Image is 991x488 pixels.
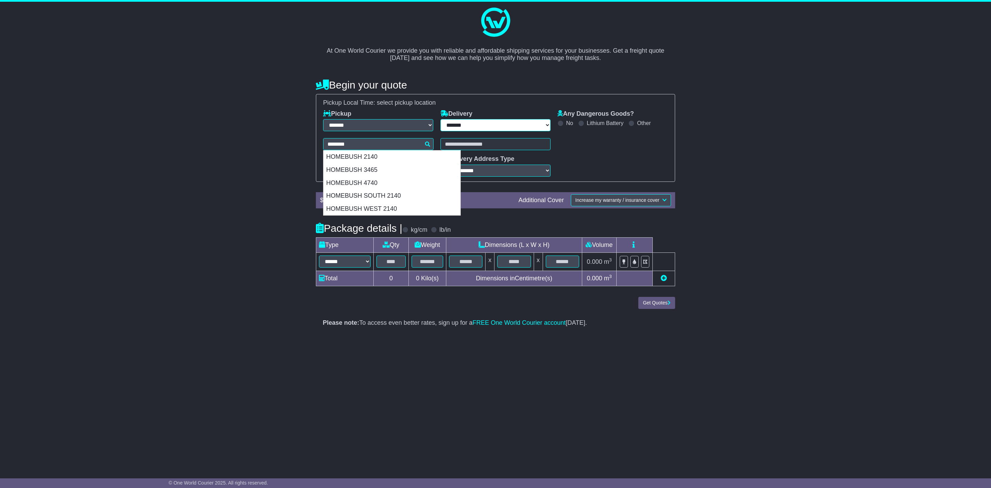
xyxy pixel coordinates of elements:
label: Lithium Battery [587,120,624,126]
div: Pickup Local Time: [320,99,671,107]
sup: 3 [609,257,612,262]
span: m [604,258,612,265]
label: kg/cm [411,226,427,234]
span: 0 [416,275,419,282]
td: Dimensions (L x W x H) [446,238,582,253]
button: Get Quotes [638,297,675,309]
div: HOMEBUSH WEST 2140 [323,203,460,216]
label: Delivery [440,110,472,118]
td: Qty [374,238,409,253]
h4: Package details | [316,222,402,234]
p: At One World Courier we provide you with reliable and affordable shipping services for your busin... [323,40,668,62]
div: HOMEBUSH 4740 [323,177,460,190]
sup: 3 [609,274,612,279]
td: Volume [582,238,616,253]
p: To access even better rates, sign up for a [DATE]. [323,319,668,327]
div: HOMEBUSH 3465 [323,164,460,177]
td: Dimensions in Centimetre(s) [446,271,582,286]
h4: Begin your quote [316,79,675,91]
span: Increase my warranty / insurance cover [575,197,659,203]
div: HOMEBUSH SOUTH 2140 [323,189,460,203]
td: x [534,253,543,271]
span: © One World Courier 2025. All rights reserved. [169,480,268,486]
span: m [604,275,612,282]
span: 0.000 [587,275,602,282]
td: x [486,253,494,271]
label: No [566,120,573,126]
label: Other [637,120,651,126]
label: lb/in [439,226,451,234]
div: Additional Cover [515,197,567,204]
label: Any Dangerous Goods? [557,110,634,118]
a: Add new item [661,275,667,282]
td: 0 [374,271,409,286]
img: One World Courier Logo - great freight rates [478,5,513,40]
div: $ FreightSafe warranty included [317,197,515,204]
label: Pickup [323,110,351,118]
label: Delivery Address Type [440,155,514,163]
span: 0.000 [587,258,602,265]
td: Type [316,238,374,253]
button: Increase my warranty / insurance cover [571,194,671,206]
td: Weight [408,238,446,253]
td: Total [316,271,374,286]
a: FREE One World Courier account [472,319,566,326]
div: HOMEBUSH 2140 [323,150,460,164]
span: select pickup location [377,99,436,106]
td: Kilo(s) [408,271,446,286]
strong: Please note: [323,319,359,326]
